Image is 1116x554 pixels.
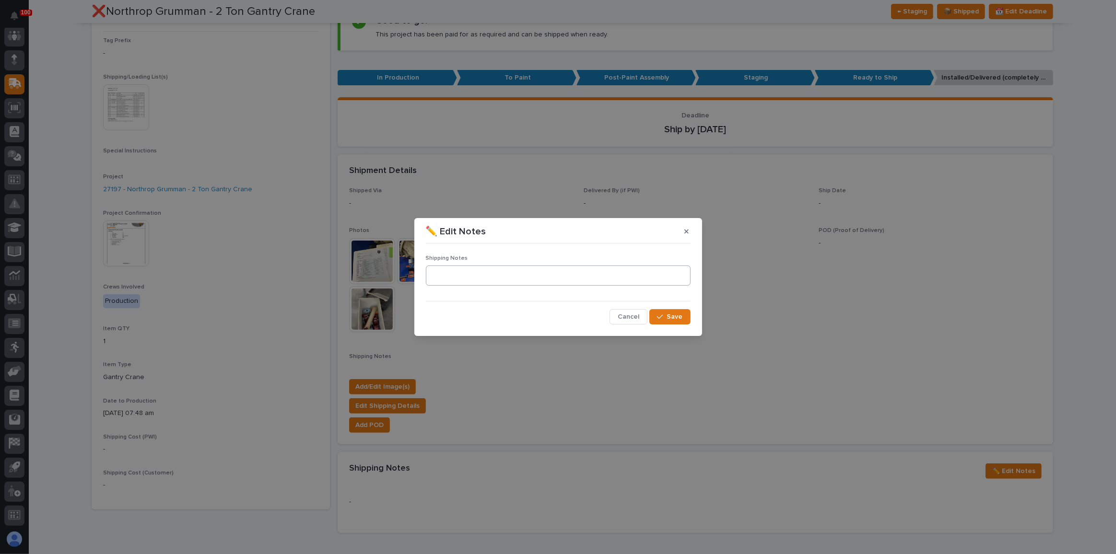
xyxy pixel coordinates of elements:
button: Cancel [610,309,647,324]
button: Save [649,309,690,324]
p: ✏️ Edit Notes [426,226,486,237]
span: Cancel [618,312,639,321]
span: Shipping Notes [426,255,468,261]
span: Save [667,312,683,321]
